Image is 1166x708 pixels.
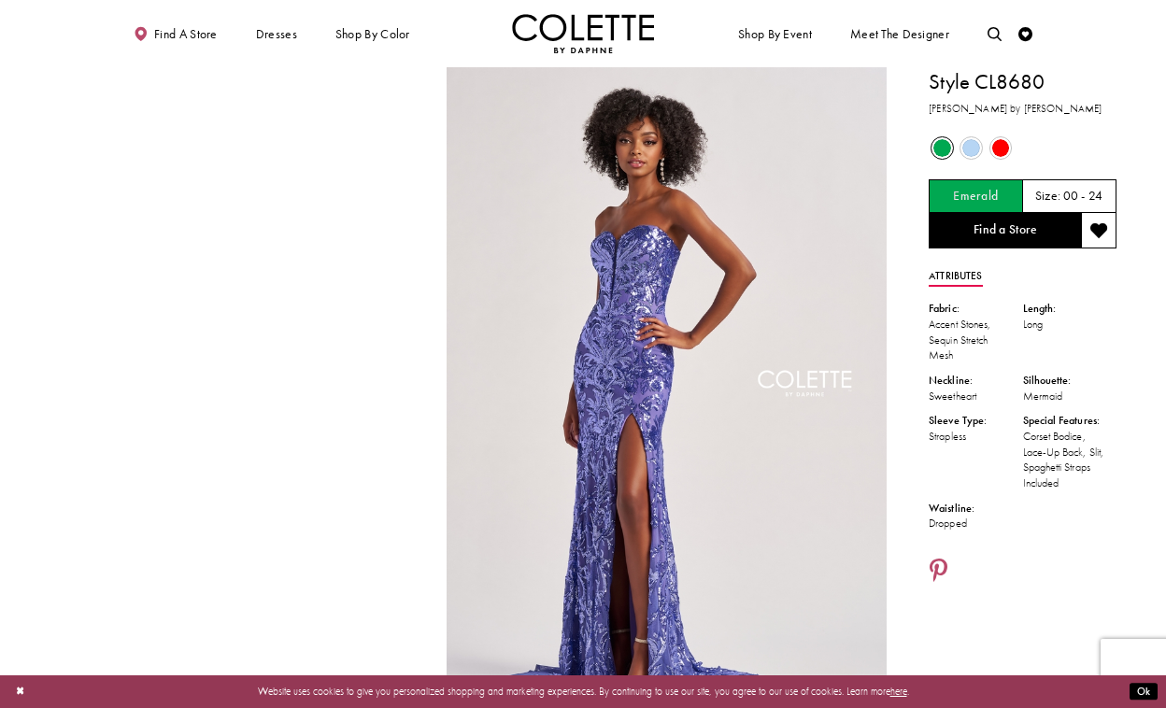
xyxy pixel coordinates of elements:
[1023,373,1116,389] div: Silhouette:
[130,14,220,53] a: Find a store
[8,679,32,704] button: Close Dialog
[958,135,985,162] div: Periwinkle
[1035,189,1060,205] span: Size:
[252,14,301,53] span: Dresses
[984,14,1005,53] a: Toggle search
[929,135,956,162] div: Emerald
[929,101,1116,117] h3: [PERSON_NAME] by [PERSON_NAME]
[953,190,998,204] h5: Chosen color
[929,501,1022,517] div: Waistline:
[988,135,1015,162] div: Red
[929,389,1022,404] div: Sweetheart
[850,27,949,41] span: Meet the designer
[1130,683,1158,701] button: Submit Dialog
[1063,190,1103,204] h5: 00 - 24
[929,67,1116,97] h1: Style CL8680
[512,14,654,53] a: Visit Home Page
[929,317,1022,363] div: Accent Stones, Sequin Stretch Mesh
[929,413,1022,429] div: Sleeve Type:
[890,685,907,698] a: here
[1015,14,1036,53] a: Check Wishlist
[1081,213,1116,248] button: Add to wishlist
[1023,389,1116,404] div: Mermaid
[512,14,654,53] img: Colette by Daphne
[929,266,982,287] a: Attributes
[929,559,948,586] a: Share using Pinterest - Opens in new tab
[1023,317,1116,333] div: Long
[929,213,1081,248] a: Find a Store
[929,301,1022,317] div: Fabric:
[1023,429,1116,491] div: Corset Bodice, Lace-Up Back, Slit, Spaghetti Straps Included
[332,14,413,53] span: Shop by color
[929,373,1022,389] div: Neckline:
[929,134,1116,163] div: Product color controls state depends on size chosen
[335,27,410,41] span: Shop by color
[1023,301,1116,317] div: Length:
[102,682,1064,701] p: Website uses cookies to give you personalized shopping and marketing experiences. By continuing t...
[929,429,1022,445] div: Strapless
[154,27,218,41] span: Find a store
[929,516,1022,531] div: Dropped
[734,14,815,53] span: Shop By Event
[1023,413,1116,429] div: Special Features:
[846,14,953,53] a: Meet the designer
[256,27,297,41] span: Dresses
[738,27,812,41] span: Shop By Event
